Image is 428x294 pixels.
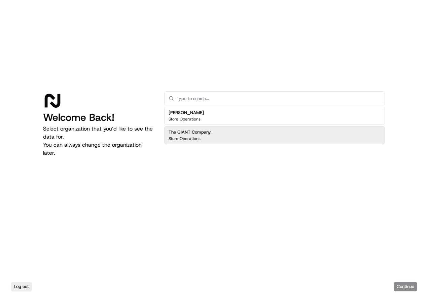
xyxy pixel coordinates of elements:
p: Store Operations [169,116,201,122]
div: Suggestions [164,105,385,146]
input: Type to search... [177,92,381,105]
h2: [PERSON_NAME] [169,110,204,116]
p: Store Operations [169,136,201,141]
h2: The GIANT Company [169,129,211,135]
h1: Welcome Back! [43,111,153,124]
button: Log out [11,282,32,291]
p: Select organization that you’d like to see the data for. You can always change the organization l... [43,125,153,157]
